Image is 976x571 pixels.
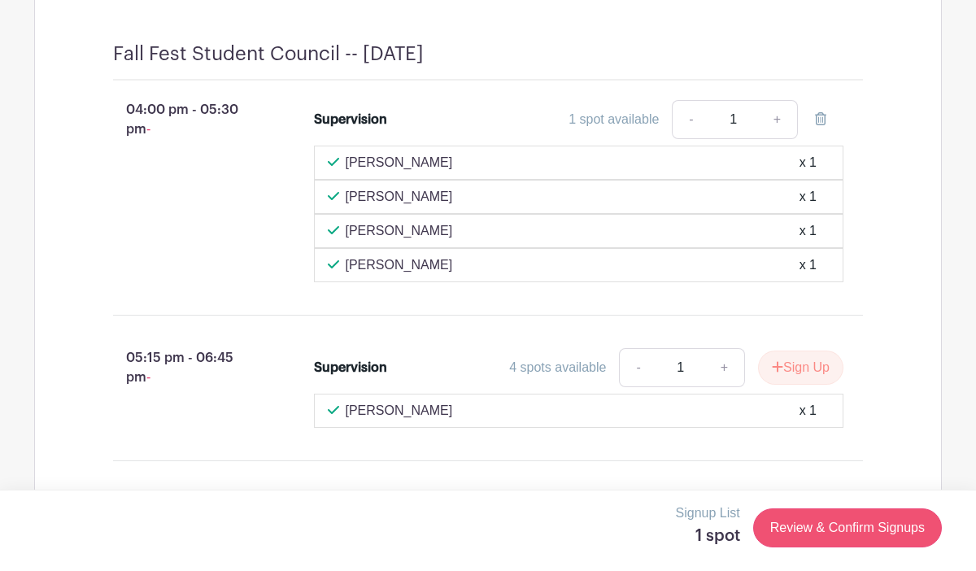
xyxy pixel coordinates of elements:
a: - [619,348,656,387]
p: [PERSON_NAME] [346,401,453,421]
div: x 1 [800,401,817,421]
div: x 1 [800,221,817,241]
div: x 1 [800,187,817,207]
h5: 1 spot [676,526,740,546]
a: Review & Confirm Signups [753,508,942,547]
p: Signup List [676,503,740,523]
a: - [672,100,709,139]
div: Supervision [314,358,387,377]
div: x 1 [800,255,817,275]
p: [PERSON_NAME] [346,255,453,275]
a: + [704,348,745,387]
p: 04:00 pm - 05:30 pm [87,94,288,146]
button: Sign Up [758,351,843,385]
p: 05:15 pm - 06:45 pm [87,342,288,394]
a: + [757,100,798,139]
p: [PERSON_NAME] [346,187,453,207]
h4: Fall Fest Student Council -- [DATE] [113,42,424,66]
div: 1 spot available [569,110,659,129]
span: - [146,370,150,384]
p: [PERSON_NAME] [346,153,453,172]
div: 4 spots available [509,358,606,377]
p: [PERSON_NAME] [346,221,453,241]
div: x 1 [800,153,817,172]
div: Supervision [314,110,387,129]
span: - [146,122,150,136]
